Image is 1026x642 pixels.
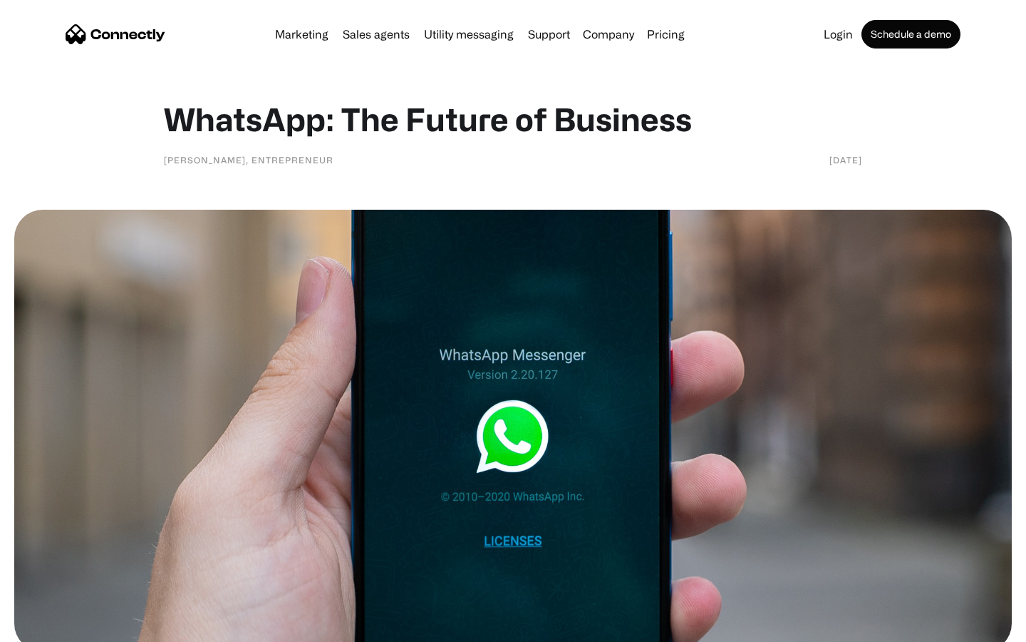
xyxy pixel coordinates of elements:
div: [DATE] [829,153,862,167]
a: Login [818,29,859,40]
a: Pricing [641,29,690,40]
a: Marketing [269,29,334,40]
a: Utility messaging [418,29,519,40]
a: Schedule a demo [861,20,960,49]
h1: WhatsApp: The Future of Business [164,100,862,138]
a: Support [522,29,576,40]
div: [PERSON_NAME], Entrepreneur [164,153,333,167]
a: Sales agents [337,29,415,40]
aside: Language selected: English [14,617,85,637]
ul: Language list [28,617,85,637]
div: Company [583,24,634,44]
